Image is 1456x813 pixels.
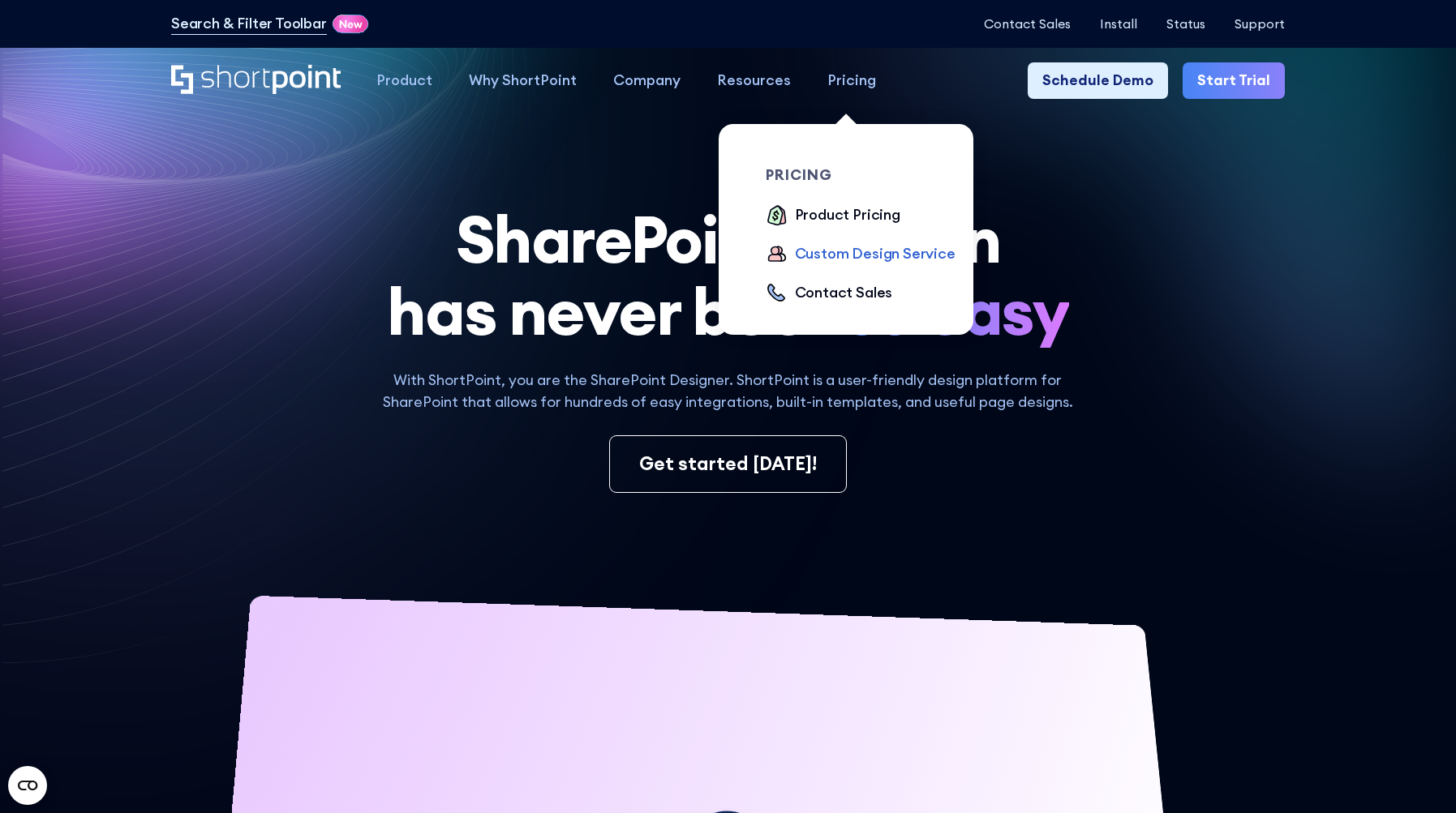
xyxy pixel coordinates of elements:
[827,70,876,92] div: Pricing
[359,370,1097,413] p: With ShortPoint, you are the SharePoint Designer. ShortPoint is a user-friendly design platform f...
[699,62,810,99] a: Resources
[469,70,577,92] div: Why ShortPoint
[639,451,817,478] div: Get started [DATE]!
[795,282,893,304] div: Contact Sales
[844,276,1069,348] span: so easy
[766,168,969,182] div: pricing
[795,243,956,265] div: Custom Design Service
[795,204,900,226] div: Product Pricing
[171,65,341,96] a: Home
[171,13,327,35] a: Search & Filter Toolbar
[376,70,432,92] div: Product
[810,62,895,99] a: Pricing
[1166,16,1205,31] a: Status
[766,282,893,306] a: Contact Sales
[171,203,1285,348] h1: SharePoint Design has never been
[1100,16,1137,31] a: Install
[359,62,451,99] a: Product
[451,62,595,99] a: Why ShortPoint
[595,62,699,99] a: Company
[609,435,847,494] a: Get started [DATE]!
[1183,62,1285,99] a: Start Trial
[613,70,681,92] div: Company
[766,204,900,229] a: Product Pricing
[984,16,1071,31] a: Contact Sales
[8,766,47,805] button: Open CMP widget
[1375,735,1456,813] iframe: Chat Widget
[766,243,956,267] a: Custom Design Service
[717,70,791,92] div: Resources
[1235,16,1285,31] a: Support
[1028,62,1168,99] a: Schedule Demo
